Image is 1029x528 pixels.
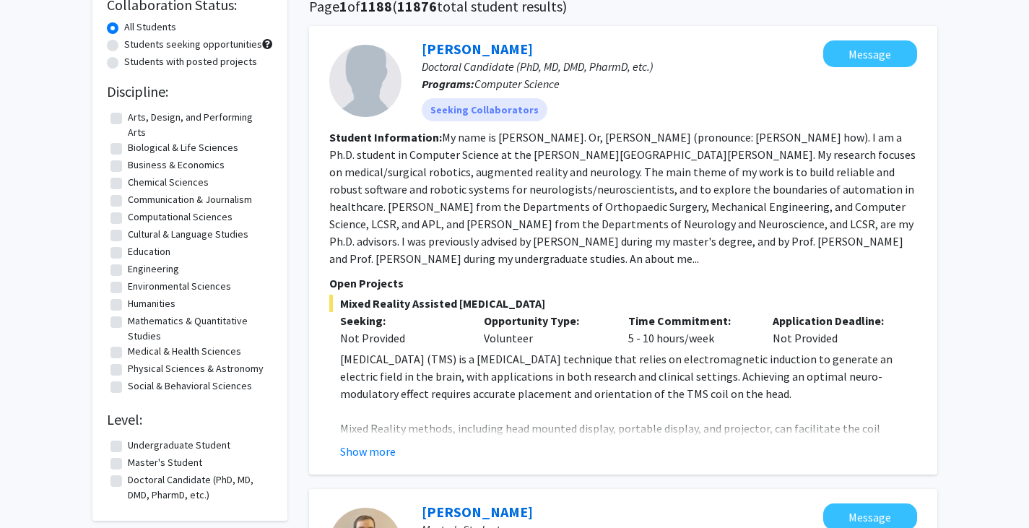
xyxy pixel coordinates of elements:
[329,276,404,290] span: Open Projects
[128,344,241,359] label: Medical & Health Sciences
[340,329,463,347] div: Not Provided
[128,313,269,344] label: Mathematics & Quantitative Studies
[124,20,176,35] label: All Students
[128,361,264,376] label: Physical Sciences & Astronomy
[473,312,617,347] div: Volunteer
[128,261,179,277] label: Engineering
[128,227,248,242] label: Cultural & Language Studies
[329,295,917,312] span: Mixed Reality Assisted [MEDICAL_DATA]
[128,192,252,207] label: Communication & Journalism
[484,312,607,329] p: Opportunity Type:
[628,312,751,329] p: Time Commitment:
[128,455,202,470] label: Master's Student
[773,312,895,329] p: Application Deadline:
[422,59,654,74] span: Doctoral Candidate (PhD, MD, DMD, PharmD, etc.)
[823,40,917,67] button: Message Yihao Liu
[340,420,917,454] p: Mixed Reality methods, including head mounted display, portable display, and projector, can facil...
[474,77,560,91] span: Computer Science
[340,352,893,401] span: [MEDICAL_DATA] (TMS) is a [MEDICAL_DATA] technique that relies on electromagnetic induction to ge...
[128,279,231,294] label: Environmental Sciences
[422,503,533,521] a: [PERSON_NAME]
[107,411,273,428] h2: Level:
[128,110,269,140] label: Arts, Design, and Performing Arts
[329,130,442,144] b: Student Information:
[422,40,533,58] a: [PERSON_NAME]
[422,77,474,91] b: Programs:
[128,438,230,453] label: Undergraduate Student
[340,443,396,460] button: Show more
[128,175,209,190] label: Chemical Sciences
[128,296,175,311] label: Humanities
[128,378,252,394] label: Social & Behavioral Sciences
[762,312,906,347] div: Not Provided
[617,312,762,347] div: 5 - 10 hours/week
[128,157,225,173] label: Business & Economics
[107,83,273,100] h2: Discipline:
[422,98,547,121] mat-chip: Seeking Collaborators
[329,130,916,266] fg-read-more: My name is [PERSON_NAME]. Or, [PERSON_NAME] (pronounce: [PERSON_NAME] how). I am a Ph.D. student ...
[128,140,238,155] label: Biological & Life Sciences
[124,54,257,69] label: Students with posted projects
[11,463,61,517] iframe: Chat
[128,472,269,503] label: Doctoral Candidate (PhD, MD, DMD, PharmD, etc.)
[340,312,463,329] p: Seeking:
[128,209,233,225] label: Computational Sciences
[128,244,170,259] label: Education
[124,37,262,52] label: Students seeking opportunities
